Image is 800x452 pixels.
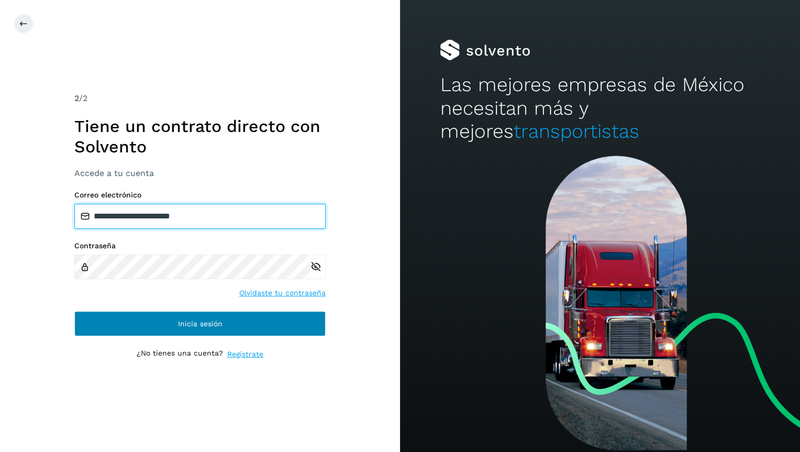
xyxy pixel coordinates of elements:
h3: Accede a tu cuenta [74,168,326,178]
button: Inicia sesión [74,311,326,336]
p: ¿No tienes una cuenta? [137,349,223,360]
label: Correo electrónico [74,191,326,200]
h2: Las mejores empresas de México necesitan más y mejores [440,73,760,143]
span: Inicia sesión [178,320,223,327]
a: Regístrate [227,349,263,360]
div: /2 [74,92,326,105]
span: 2 [74,93,79,103]
h1: Tiene un contrato directo con Solvento [74,116,326,157]
label: Contraseña [74,241,326,250]
a: Olvidaste tu contraseña [239,288,326,299]
span: transportistas [513,120,639,142]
